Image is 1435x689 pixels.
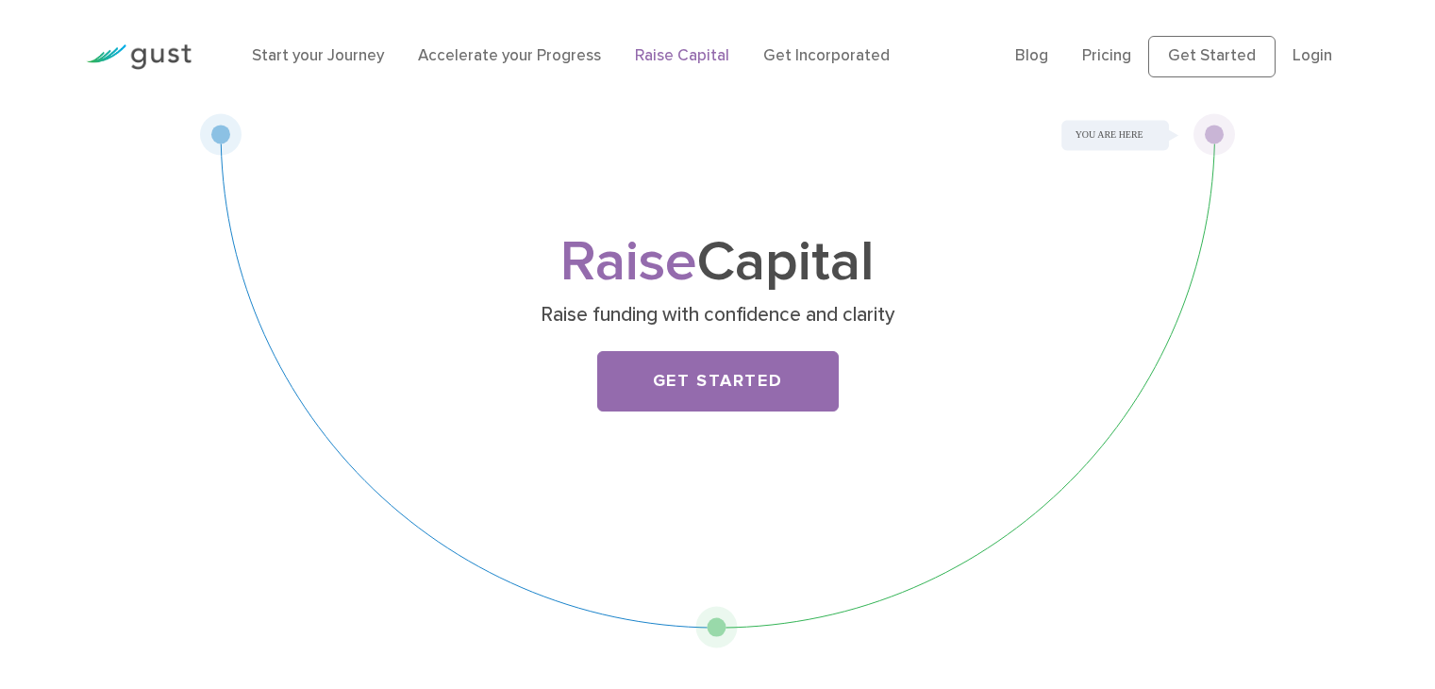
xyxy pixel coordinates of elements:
a: Start your Journey [252,46,384,65]
a: Accelerate your Progress [418,46,601,65]
a: Login [1293,46,1332,65]
a: Get Started [1148,36,1276,77]
span: Raise [560,228,697,295]
a: Get Incorporated [763,46,890,65]
img: Gust Logo [86,44,192,70]
p: Raise funding with confidence and clarity [352,302,1083,328]
a: Pricing [1082,46,1131,65]
a: Raise Capital [635,46,729,65]
a: Get Started [597,351,839,412]
a: Blog [1015,46,1048,65]
h1: Capital [345,237,1091,289]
